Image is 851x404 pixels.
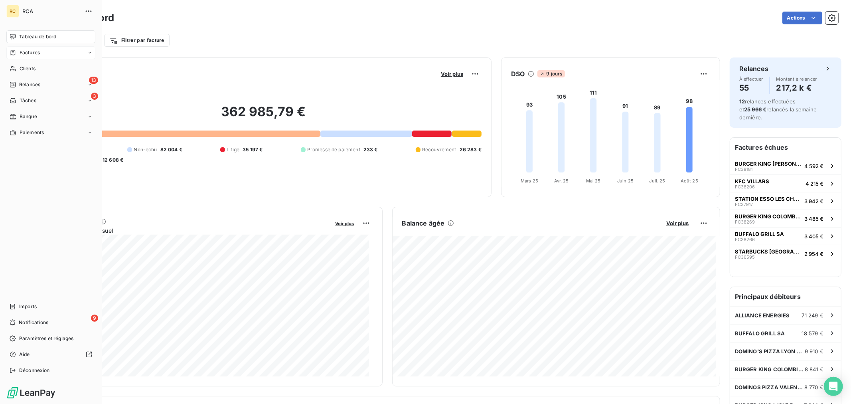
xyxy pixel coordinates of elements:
span: RCA [22,8,80,14]
span: Banque [20,113,37,120]
h6: Factures échues [730,138,841,157]
span: Montant à relancer [776,77,817,81]
button: BUFFALO GRILL SAFC382663 405 € [730,227,841,245]
button: STATION ESSO LES CHERESFC379173 942 € [730,192,841,210]
span: KFC VILLARS [735,178,769,184]
span: 26 283 € [460,146,482,153]
span: 3 [91,93,98,100]
span: Aide [19,351,30,358]
a: Factures [6,46,95,59]
h6: Balance âgée [402,218,445,228]
span: BUFFALO GRILL SA [735,330,785,337]
span: STARBUCKS [GEOGRAPHIC_DATA] [735,248,801,255]
tspan: Juin 25 [617,178,634,184]
span: Relances [19,81,40,88]
span: Recouvrement [422,146,456,153]
span: DOMINOS PIZZA VALENCE [735,384,804,390]
span: BURGER KING [PERSON_NAME] [735,160,801,167]
span: Non-échu [134,146,157,153]
span: relances effectuées et relancés la semaine dernière. [739,98,817,121]
span: Voir plus [666,220,689,226]
span: Voir plus [441,71,463,77]
span: Promesse de paiement [307,146,360,153]
span: FC38181 [735,167,752,172]
h6: DSO [511,69,525,79]
span: Imports [19,303,37,310]
span: BUFFALO GRILL SA [735,231,784,237]
span: Notifications [19,319,48,326]
span: FC36595 [735,255,755,259]
tspan: Août 25 [681,178,698,184]
a: Imports [6,300,95,313]
span: 8 841 € [805,366,823,372]
h2: 362 985,79 € [45,104,482,128]
tspan: Juil. 25 [650,178,665,184]
a: Clients [6,62,95,75]
span: Voir plus [336,221,354,226]
span: BURGER KING COLOMBIER SAUGNIEU [735,213,801,220]
h4: 55 [739,81,763,94]
span: 3 405 € [804,233,823,240]
div: Open Intercom Messenger [824,377,843,396]
button: Actions [782,12,822,24]
tspan: Avr. 25 [554,178,569,184]
span: Paramètres et réglages [19,335,73,342]
h4: 217,2 k € [776,81,817,94]
button: Voir plus [333,220,357,227]
span: 35 197 € [243,146,263,153]
a: 3Tâches [6,94,95,107]
h6: Principaux débiteurs [730,287,841,306]
button: Voir plus [664,220,691,227]
button: Filtrer par facture [104,34,170,47]
span: STATION ESSO LES CHERES [735,196,801,202]
button: BURGER KING COLOMBIER SAUGNIEUFC382693 485 € [730,210,841,227]
a: Paramètres et réglages [6,332,95,345]
span: Chiffre d'affaires mensuel [45,226,330,235]
button: BURGER KING [PERSON_NAME]FC381814 592 € [730,157,841,174]
span: 71 249 € [802,312,823,319]
tspan: Mars 25 [521,178,538,184]
h6: Relances [739,64,768,73]
span: 4 592 € [804,163,823,169]
span: ALLIANCE ENERGIES [735,312,790,319]
span: FC38269 [735,220,755,224]
span: À effectuer [739,77,763,81]
button: STARBUCKS [GEOGRAPHIC_DATA]FC365952 954 € [730,245,841,262]
a: Aide [6,348,95,361]
span: 18 579 € [802,330,823,337]
span: 9 910 € [805,348,823,354]
span: 9 [91,315,98,322]
span: 8 770 € [804,384,823,390]
span: 4 215 € [806,180,823,187]
span: 82 004 € [160,146,182,153]
span: 9 jours [537,70,565,77]
span: 12 [739,98,745,105]
tspan: Mai 25 [586,178,601,184]
button: KFC VILLARSFC382064 215 € [730,174,841,192]
div: RC [6,5,19,18]
a: Banque [6,110,95,123]
span: Déconnexion [19,367,50,374]
span: 233 € [363,146,378,153]
span: Factures [20,49,40,56]
span: 3 942 € [804,198,823,204]
span: Litige [227,146,239,153]
a: Tableau de bord [6,30,95,43]
span: Tableau de bord [19,33,56,40]
a: Paiements [6,126,95,139]
span: Paiements [20,129,44,136]
span: FC38206 [735,184,755,189]
span: 2 954 € [804,251,823,257]
a: 13Relances [6,78,95,91]
span: 25 966 € [744,106,766,113]
span: 13 [89,77,98,84]
span: FC37917 [735,202,753,207]
span: 3 485 € [804,216,823,222]
button: Voir plus [438,70,466,77]
span: BURGER KING COLOMBIER SAUGNIEU [735,366,805,372]
span: FC38266 [735,237,755,242]
span: -12 608 € [100,156,123,164]
img: Logo LeanPay [6,386,56,399]
span: Clients [20,65,36,72]
span: Tâches [20,97,36,104]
